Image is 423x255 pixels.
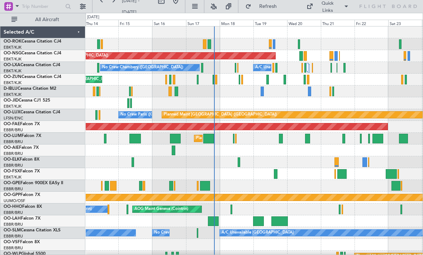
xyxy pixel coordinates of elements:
[4,92,22,97] a: EBKT/KJK
[4,116,23,121] a: LFSN/ENC
[4,110,20,114] span: OO-LUX
[4,87,18,91] span: D-IBLU
[287,20,321,26] div: Wed 20
[4,39,22,44] span: OO-ROK
[4,122,20,126] span: OO-FAE
[8,14,78,25] button: All Aircraft
[19,17,76,22] span: All Aircraft
[4,228,21,232] span: OO-SLM
[4,169,20,173] span: OO-FSX
[152,20,186,26] div: Sat 16
[4,240,40,244] a: OO-VSFFalcon 8X
[4,87,56,91] a: D-IBLUCessna Citation M2
[321,20,355,26] div: Thu 21
[134,204,188,215] div: AOG Maint Geneva (Cointrin)
[4,45,22,50] a: EBKT/KJK
[4,210,23,215] a: EBBR/BRU
[4,240,20,244] span: OO-VSF
[303,1,352,12] button: Quick Links
[120,109,191,120] div: No Crew Paris ([GEOGRAPHIC_DATA])
[388,20,422,26] div: Sat 23
[4,193,40,197] a: OO-GPPFalcon 7X
[4,68,22,74] a: EBKT/KJK
[4,169,40,173] a: OO-FSXFalcon 7X
[4,205,42,209] a: OO-HHOFalcon 8X
[4,228,61,232] a: OO-SLMCessna Citation XLS
[355,20,388,26] div: Fri 22
[4,163,23,168] a: EBBR/BRU
[255,62,389,73] div: A/C Unavailable [GEOGRAPHIC_DATA] ([GEOGRAPHIC_DATA] National)
[222,227,294,238] div: A/C Unavailable [GEOGRAPHIC_DATA]
[4,175,22,180] a: EBKT/KJK
[85,20,118,26] div: Thu 14
[4,216,41,221] a: OO-LAHFalcon 7X
[4,139,23,144] a: EBBR/BRU
[4,51,61,55] a: OO-NSGCessna Citation CJ4
[154,227,274,238] div: No Crew [GEOGRAPHIC_DATA] ([GEOGRAPHIC_DATA] National)
[4,110,60,114] a: OO-LUXCessna Citation CJ4
[186,20,220,26] div: Sun 17
[4,186,23,192] a: EBBR/BRU
[4,63,60,67] a: OO-LXACessna Citation CJ4
[220,20,253,26] div: Mon 18
[4,80,22,85] a: EBKT/KJK
[4,98,19,103] span: OO-JID
[4,146,39,150] a: OO-AIEFalcon 7X
[4,134,22,138] span: OO-LUM
[4,63,20,67] span: OO-LXA
[4,198,25,203] a: UUMO/OSF
[164,109,277,120] div: Planned Maint [GEOGRAPHIC_DATA] ([GEOGRAPHIC_DATA])
[253,4,283,9] span: Refresh
[253,20,287,26] div: Tue 19
[4,193,20,197] span: OO-GPP
[118,20,152,26] div: Fri 15
[4,75,22,79] span: OO-ZUN
[4,134,41,138] a: OO-LUMFalcon 7X
[4,57,22,62] a: EBKT/KJK
[4,75,61,79] a: OO-ZUNCessna Citation CJ4
[4,157,39,162] a: OO-ELKFalcon 8X
[4,157,20,162] span: OO-ELK
[4,127,23,133] a: EBBR/BRU
[4,205,22,209] span: OO-HHO
[4,222,23,227] a: EBBR/BRU
[196,133,326,144] div: Planned Maint [GEOGRAPHIC_DATA] ([GEOGRAPHIC_DATA] National)
[4,181,20,185] span: OO-GPE
[22,1,63,12] input: Trip Number
[87,14,99,20] div: [DATE]
[4,216,21,221] span: OO-LAH
[4,39,61,44] a: OO-ROKCessna Citation CJ4
[4,146,19,150] span: OO-AIE
[4,104,22,109] a: EBKT/KJK
[4,122,40,126] a: OO-FAEFalcon 7X
[4,51,22,55] span: OO-NSG
[4,245,23,251] a: EBBR/BRU
[4,98,50,103] a: OO-JIDCessna CJ1 525
[242,1,285,12] button: Refresh
[4,234,23,239] a: EBBR/BRU
[4,181,63,185] a: OO-GPEFalcon 900EX EASy II
[4,151,23,156] a: EBBR/BRU
[102,62,183,73] div: No Crew Chambery ([GEOGRAPHIC_DATA])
